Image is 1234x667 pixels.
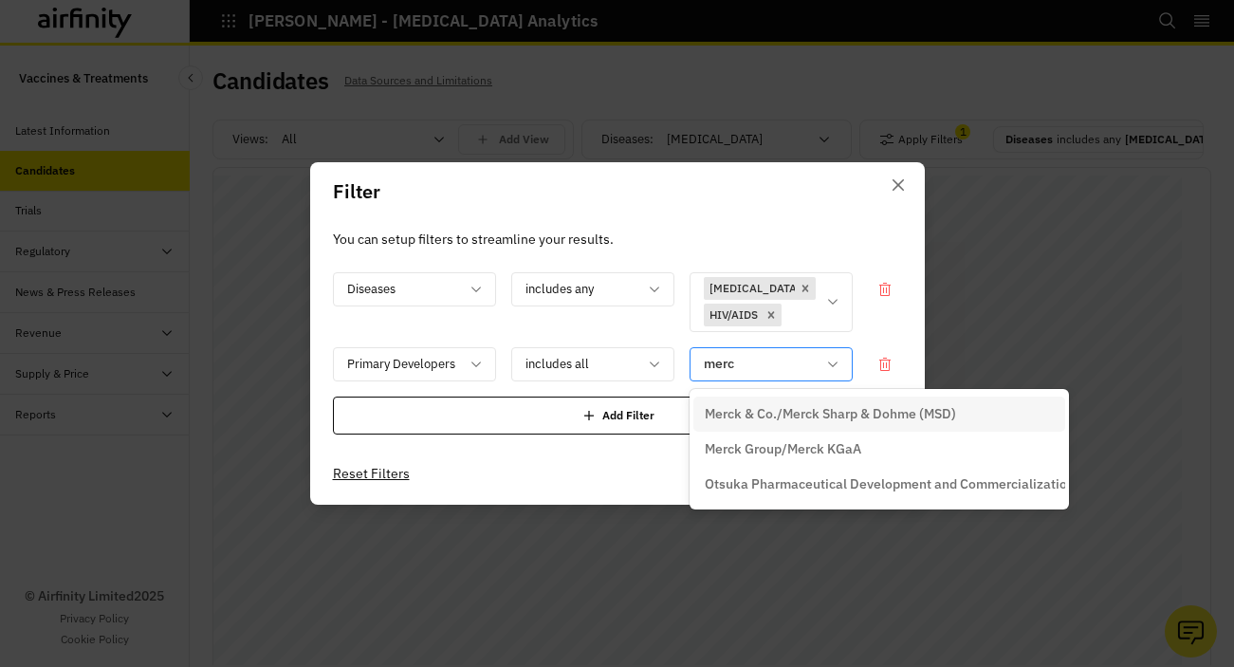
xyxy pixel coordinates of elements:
[333,458,410,489] button: Reset Filters
[795,277,816,300] div: Remove [object Object]
[310,162,925,221] header: Filter
[333,397,902,435] div: Add Filter
[705,404,956,424] p: Merck & Co./Merck Sharp & Dohme (MSD)
[705,474,1054,494] p: Otsuka Pharmaceutical Development and Commercialization
[883,170,913,200] button: Close
[709,306,758,324] p: HIV/AIDS
[709,280,801,297] p: [MEDICAL_DATA]
[705,439,861,459] p: Merck Group/Merck KGaA
[333,229,902,250] p: You can setup filters to streamline your results.
[761,304,782,326] div: Remove [object Object]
